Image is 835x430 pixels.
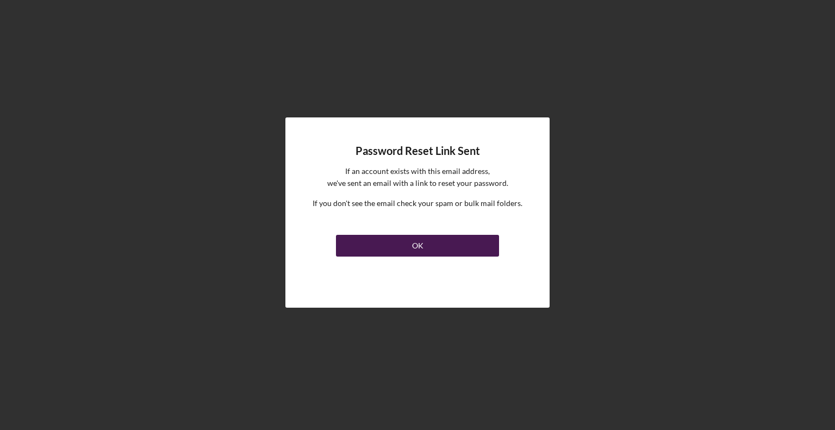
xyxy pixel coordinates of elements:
h4: Password Reset Link Sent [356,145,480,157]
div: OK [412,235,423,257]
a: OK [336,230,499,257]
p: If you don't see the email check your spam or bulk mail folders. [313,197,522,209]
p: If an account exists with this email address, we've sent an email with a link to reset your passw... [327,165,508,190]
button: OK [336,235,499,257]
